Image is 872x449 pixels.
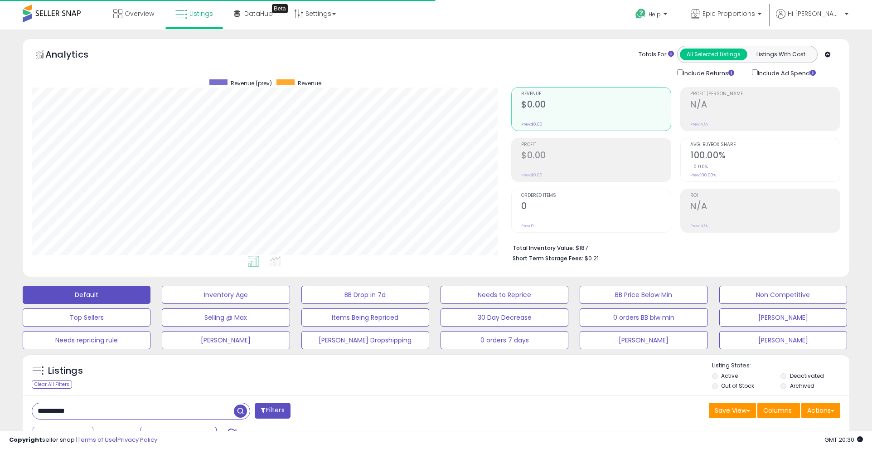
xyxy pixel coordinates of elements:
[690,223,708,229] small: Prev: N/A
[272,4,288,13] div: Tooltip anchor
[702,9,755,18] span: Epic Proportions
[580,308,707,327] button: 0 orders BB blw min
[690,142,840,147] span: Avg. Buybox Share
[255,403,290,419] button: Filters
[670,68,745,78] div: Include Returns
[32,380,72,389] div: Clear All Filters
[125,9,154,18] span: Overview
[824,435,863,444] span: 2025-09-8 20:30 GMT
[117,435,157,444] a: Privacy Policy
[521,92,671,97] span: Revenue
[33,427,93,442] button: Last 7 Days
[721,372,738,380] label: Active
[639,50,674,59] div: Totals For
[790,372,824,380] label: Deactivated
[690,92,840,97] span: Profit [PERSON_NAME]
[521,122,543,127] small: Prev: $0.00
[140,427,217,442] button: Aug-25 - Aug-31
[790,382,814,390] label: Archived
[521,201,671,213] h2: 0
[48,365,83,377] h5: Listings
[690,193,840,198] span: ROI
[46,430,82,439] span: Last 7 Days
[301,308,429,327] button: Items Being Repriced
[301,331,429,349] button: [PERSON_NAME] Dropshipping
[521,172,543,178] small: Prev: $0.00
[763,406,792,415] span: Columns
[162,331,290,349] button: [PERSON_NAME]
[162,286,290,304] button: Inventory Age
[690,201,840,213] h2: N/A
[690,163,708,170] small: 0.00%
[747,49,814,60] button: Listings With Cost
[709,403,756,418] button: Save View
[788,9,842,18] span: Hi [PERSON_NAME]
[719,331,847,349] button: [PERSON_NAME]
[757,403,800,418] button: Columns
[719,286,847,304] button: Non Competitive
[712,361,849,370] p: Listing States:
[690,172,716,178] small: Prev: 100.00%
[9,435,42,444] strong: Copyright
[78,435,116,444] a: Terms of Use
[680,49,747,60] button: All Selected Listings
[580,286,707,304] button: BB Price Below Min
[801,403,840,418] button: Actions
[244,9,273,18] span: DataHub
[521,99,671,112] h2: $0.00
[231,79,272,87] span: Revenue (prev)
[298,79,321,87] span: Revenue
[649,10,661,18] span: Help
[690,150,840,162] h2: 100.00%
[23,308,150,327] button: Top Sellers
[441,308,568,327] button: 30 Day Decrease
[441,331,568,349] button: 0 orders 7 days
[441,286,568,304] button: Needs to Reprice
[513,254,583,262] b: Short Term Storage Fees:
[690,122,708,127] small: Prev: N/A
[521,150,671,162] h2: $0.00
[580,331,707,349] button: [PERSON_NAME]
[513,244,574,252] b: Total Inventory Value:
[23,331,150,349] button: Needs repricing rule
[521,223,534,229] small: Prev: 0
[719,308,847,327] button: [PERSON_NAME]
[154,430,205,439] span: Aug-25 - Aug-31
[513,242,833,253] li: $187
[45,48,106,63] h5: Analytics
[9,436,157,444] div: seller snap | |
[776,9,848,29] a: Hi [PERSON_NAME]
[585,254,599,263] span: $0.21
[162,308,290,327] button: Selling @ Max
[521,193,671,198] span: Ordered Items
[628,1,676,29] a: Help
[721,382,754,390] label: Out of Stock
[189,9,213,18] span: Listings
[521,142,671,147] span: Profit
[690,99,840,112] h2: N/A
[745,68,830,78] div: Include Ad Spend
[635,8,646,20] i: Get Help
[23,286,150,304] button: Default
[301,286,429,304] button: BB Drop in 7d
